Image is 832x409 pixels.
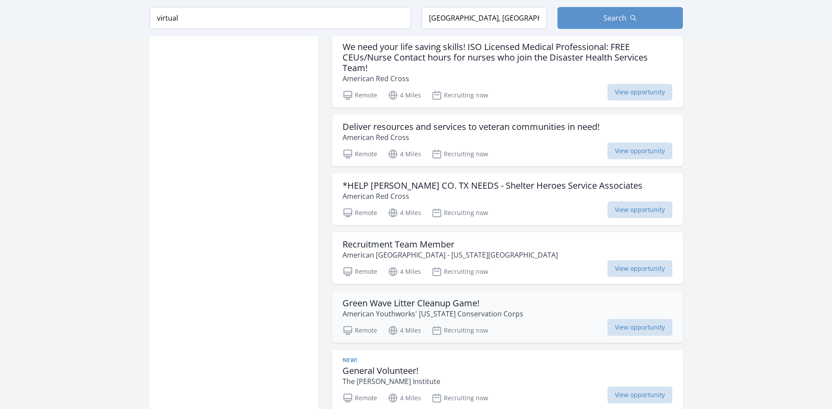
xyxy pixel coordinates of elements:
a: *HELP [PERSON_NAME] CO. TX NEEDS - Shelter Heroes Service Associates American Red Cross Remote 4 ... [332,173,683,225]
p: Remote [343,90,377,100]
button: Search [557,7,683,29]
span: View opportunity [607,319,672,336]
input: Keyword [150,7,411,29]
p: American [GEOGRAPHIC_DATA] - [US_STATE][GEOGRAPHIC_DATA] [343,250,558,260]
h3: General Volunteer! [343,366,440,376]
p: Remote [343,208,377,218]
p: Recruiting now [432,90,488,100]
p: Remote [343,393,377,403]
span: View opportunity [607,84,672,100]
h3: We need your life saving skills! ISO Licensed Medical Professional: FREE CEUs/Nurse Contact hours... [343,42,672,73]
span: View opportunity [607,201,672,218]
p: 4 Miles [388,90,421,100]
h3: Recruitment Team Member [343,239,558,250]
span: New! [343,357,357,364]
p: American Red Cross [343,191,643,201]
p: Remote [343,325,377,336]
a: Deliver resources and services to veteran communities in need! American Red Cross Remote 4 Miles ... [332,115,683,166]
a: We need your life saving skills! ISO Licensed Medical Professional: FREE CEUs/Nurse Contact hours... [332,35,683,108]
p: American Youthworks' [US_STATE] Conservation Corps [343,309,523,319]
span: View opportunity [607,260,672,277]
h3: Green Wave Litter Cleanup Game! [343,298,523,309]
h3: Deliver resources and services to veteran communities in need! [343,122,600,132]
span: View opportunity [607,387,672,403]
span: View opportunity [607,143,672,159]
p: Recruiting now [432,149,488,159]
p: 4 Miles [388,208,421,218]
a: Recruitment Team Member American [GEOGRAPHIC_DATA] - [US_STATE][GEOGRAPHIC_DATA] Remote 4 Miles R... [332,232,683,284]
p: 4 Miles [388,325,421,336]
a: Green Wave Litter Cleanup Game! American Youthworks' [US_STATE] Conservation Corps Remote 4 Miles... [332,291,683,343]
h3: *HELP [PERSON_NAME] CO. TX NEEDS - Shelter Heroes Service Associates [343,180,643,191]
p: Recruiting now [432,208,488,218]
p: Remote [343,149,377,159]
span: Search [603,13,626,23]
p: The [PERSON_NAME] Institute [343,376,440,387]
p: American Red Cross [343,132,600,143]
p: American Red Cross [343,73,672,84]
input: Location [421,7,547,29]
p: Recruiting now [432,393,488,403]
p: 4 Miles [388,266,421,277]
p: 4 Miles [388,393,421,403]
p: Recruiting now [432,325,488,336]
p: Remote [343,266,377,277]
p: 4 Miles [388,149,421,159]
p: Recruiting now [432,266,488,277]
